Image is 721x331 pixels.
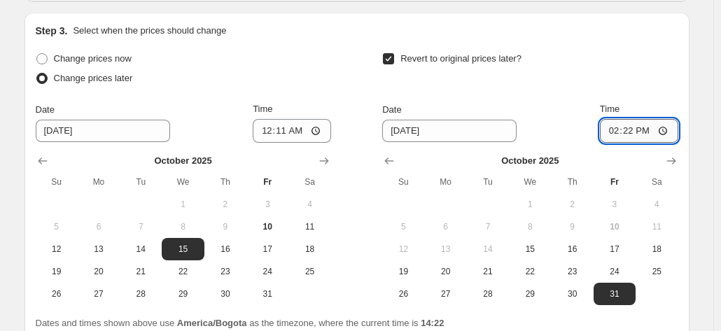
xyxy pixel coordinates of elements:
[382,283,424,305] button: Sunday October 26 2025
[210,266,241,277] span: 23
[425,171,467,193] th: Monday
[246,283,288,305] button: Friday October 31 2025
[551,283,593,305] button: Thursday October 30 2025
[36,283,78,305] button: Sunday October 26 2025
[514,176,545,188] span: We
[641,221,672,232] span: 11
[246,171,288,193] th: Friday
[430,288,461,300] span: 27
[509,216,551,238] button: Wednesday October 8 2025
[467,283,509,305] button: Tuesday October 28 2025
[162,193,204,216] button: Wednesday October 1 2025
[314,151,334,171] button: Show next month, November 2025
[636,193,678,216] button: Saturday October 4 2025
[120,171,162,193] th: Tuesday
[167,176,198,188] span: We
[556,176,587,188] span: Th
[177,318,247,328] b: America/Bogota
[472,221,503,232] span: 7
[167,288,198,300] span: 29
[641,176,672,188] span: Sa
[41,266,72,277] span: 19
[594,283,636,305] button: Friday October 31 2025
[509,171,551,193] th: Wednesday
[246,260,288,283] button: Friday October 24 2025
[509,260,551,283] button: Wednesday October 22 2025
[83,244,114,255] span: 13
[472,288,503,300] span: 28
[36,104,55,115] span: Date
[83,266,114,277] span: 20
[120,283,162,305] button: Tuesday October 28 2025
[252,199,283,210] span: 3
[162,260,204,283] button: Wednesday October 22 2025
[509,238,551,260] button: Wednesday October 15 2025
[599,288,630,300] span: 31
[599,199,630,210] span: 3
[253,119,331,143] input: 12:00
[467,216,509,238] button: Tuesday October 7 2025
[54,53,132,64] span: Change prices now
[41,288,72,300] span: 26
[83,288,114,300] span: 27
[125,244,156,255] span: 14
[204,238,246,260] button: Thursday October 16 2025
[162,171,204,193] th: Wednesday
[594,171,636,193] th: Friday
[125,288,156,300] span: 28
[33,151,52,171] button: Show previous month, September 2025
[54,73,133,83] span: Change prices later
[594,216,636,238] button: Today Friday October 10 2025
[514,221,545,232] span: 8
[162,283,204,305] button: Wednesday October 29 2025
[388,221,419,232] span: 5
[641,244,672,255] span: 18
[556,266,587,277] span: 23
[551,193,593,216] button: Thursday October 2 2025
[636,216,678,238] button: Saturday October 11 2025
[210,199,241,210] span: 2
[514,266,545,277] span: 22
[594,238,636,260] button: Friday October 17 2025
[551,171,593,193] th: Thursday
[425,238,467,260] button: Monday October 13 2025
[36,260,78,283] button: Sunday October 19 2025
[556,244,587,255] span: 16
[556,221,587,232] span: 9
[514,244,545,255] span: 15
[636,260,678,283] button: Saturday October 25 2025
[421,318,444,328] b: 14:22
[294,199,325,210] span: 4
[167,266,198,277] span: 22
[600,104,619,114] span: Time
[36,238,78,260] button: Sunday October 12 2025
[472,266,503,277] span: 21
[204,283,246,305] button: Thursday October 30 2025
[210,288,241,300] span: 30
[252,244,283,255] span: 17
[379,151,399,171] button: Show previous month, September 2025
[36,171,78,193] th: Sunday
[83,176,114,188] span: Mo
[78,238,120,260] button: Monday October 13 2025
[120,216,162,238] button: Tuesday October 7 2025
[600,119,678,143] input: 12:00
[382,238,424,260] button: Sunday October 12 2025
[36,24,68,38] h2: Step 3.
[162,216,204,238] button: Wednesday October 8 2025
[167,244,198,255] span: 15
[661,151,681,171] button: Show next month, November 2025
[36,318,444,328] span: Dates and times shown above use as the timezone, where the current time is
[78,283,120,305] button: Monday October 27 2025
[125,221,156,232] span: 7
[73,24,226,38] p: Select when the prices should change
[388,266,419,277] span: 19
[467,260,509,283] button: Tuesday October 21 2025
[430,221,461,232] span: 6
[551,260,593,283] button: Thursday October 23 2025
[382,171,424,193] th: Sunday
[78,171,120,193] th: Monday
[599,176,630,188] span: Fr
[641,266,672,277] span: 25
[78,260,120,283] button: Monday October 20 2025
